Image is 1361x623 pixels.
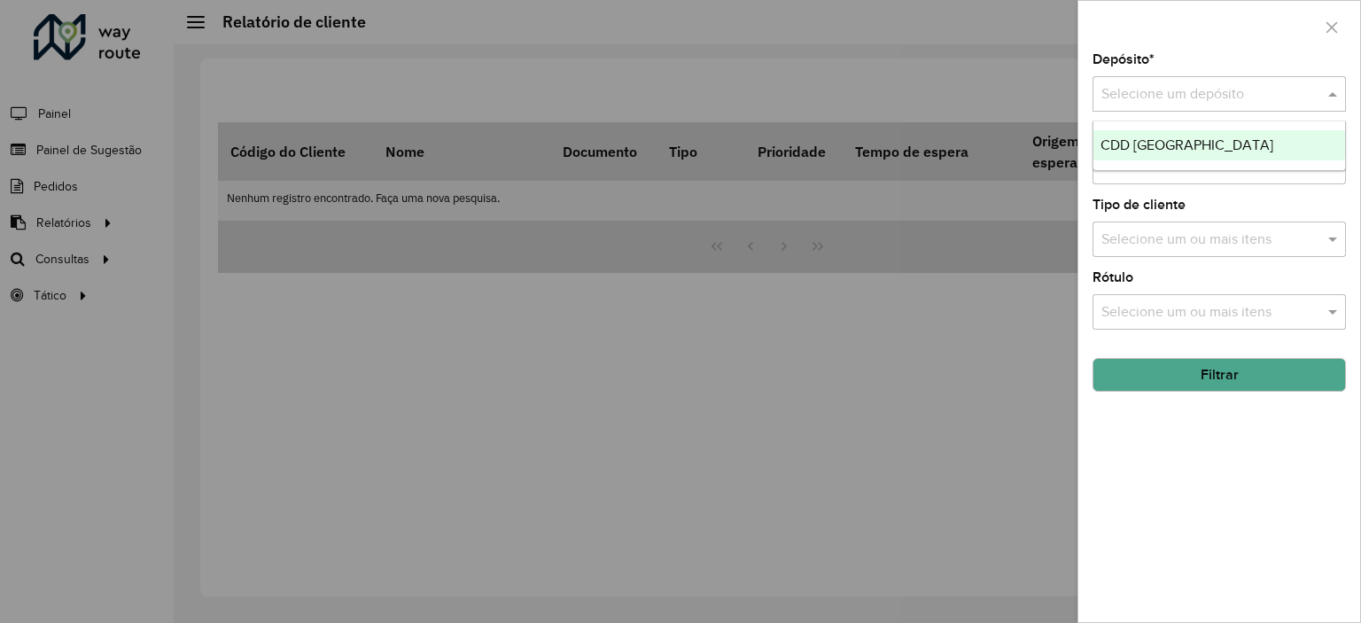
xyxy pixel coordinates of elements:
[1093,49,1155,70] label: Depósito
[1093,358,1346,392] button: Filtrar
[1093,194,1186,215] label: Tipo de cliente
[1093,267,1133,288] label: Rótulo
[1093,121,1346,171] ng-dropdown-panel: Options list
[1100,137,1273,152] span: CDD [GEOGRAPHIC_DATA]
